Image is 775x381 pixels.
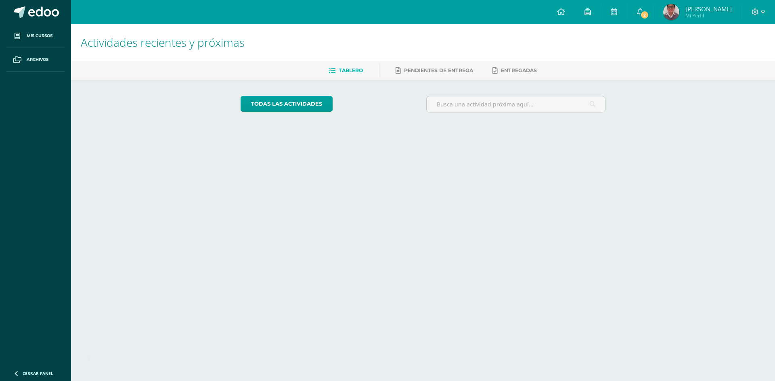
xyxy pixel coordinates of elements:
a: todas las Actividades [241,96,333,112]
span: Entregadas [501,67,537,73]
span: Actividades recientes y próximas [81,35,245,50]
span: 2 [640,10,649,19]
img: 9ff29071dadff2443d3fc9e4067af210.png [663,4,679,20]
span: Tablero [339,67,363,73]
span: Pendientes de entrega [404,67,473,73]
a: Archivos [6,48,65,72]
span: Cerrar panel [23,371,53,376]
a: Mis cursos [6,24,65,48]
a: Tablero [329,64,363,77]
span: Mis cursos [27,33,52,39]
input: Busca una actividad próxima aquí... [427,96,605,112]
span: [PERSON_NAME] [685,5,732,13]
a: Entregadas [492,64,537,77]
a: Pendientes de entrega [396,64,473,77]
span: Archivos [27,56,48,63]
span: Mi Perfil [685,12,732,19]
